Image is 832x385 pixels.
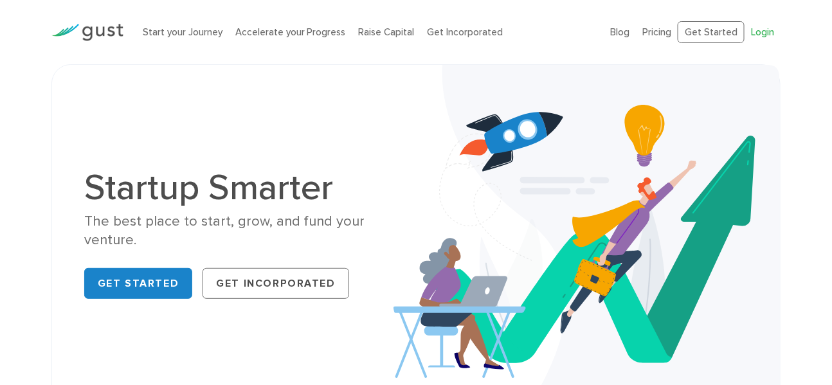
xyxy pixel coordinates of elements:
[51,24,123,41] img: Gust Logo
[751,26,774,38] a: Login
[143,26,222,38] a: Start your Journey
[84,170,406,206] h1: Startup Smarter
[203,268,349,299] a: Get Incorporated
[84,268,193,299] a: Get Started
[235,26,346,38] a: Accelerate your Progress
[678,21,745,44] a: Get Started
[359,26,415,38] a: Raise Capital
[84,212,406,250] div: The best place to start, grow, and fund your venture.
[428,26,503,38] a: Get Incorporated
[610,26,629,38] a: Blog
[642,26,671,38] a: Pricing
